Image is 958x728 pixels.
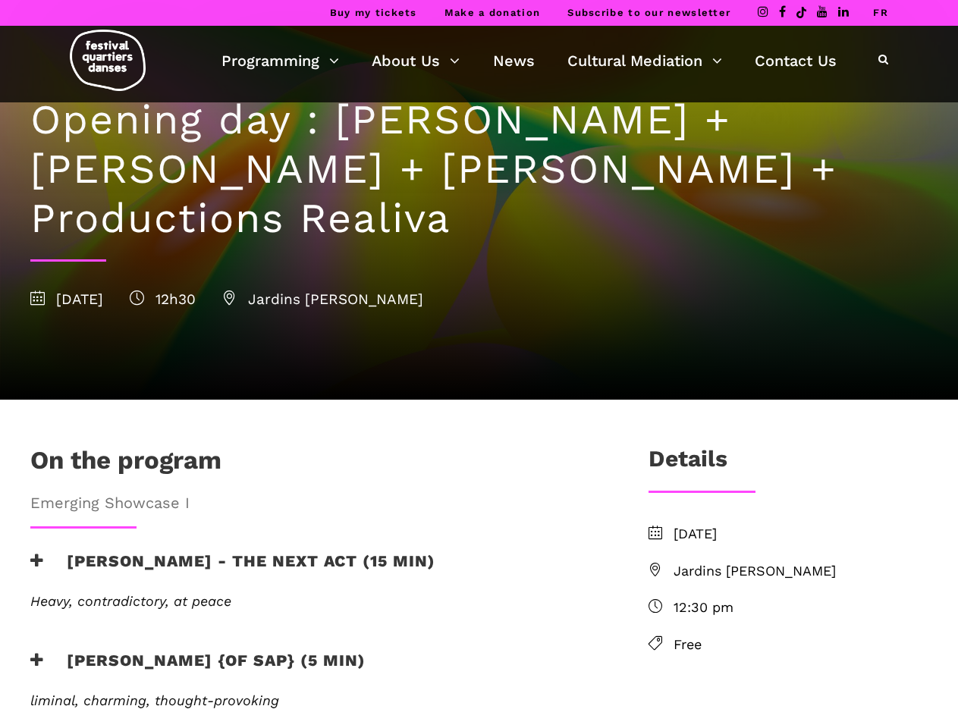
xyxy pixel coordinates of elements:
[30,290,103,308] span: [DATE]
[70,30,146,91] img: logo-fqd-med
[30,593,231,609] em: Heavy, contradictory, at peace
[674,523,928,545] span: [DATE]
[30,445,221,483] h1: On the program
[30,96,928,243] h1: Opening day : [PERSON_NAME] + [PERSON_NAME] + [PERSON_NAME] + Productions Realiva
[755,48,837,74] a: Contact Us
[674,560,928,582] span: Jardins [PERSON_NAME]
[567,7,730,18] a: Subscribe to our newsletter
[649,445,727,483] h3: Details
[493,48,535,74] a: News
[873,7,888,18] a: FR
[30,651,366,689] h3: [PERSON_NAME] {of sap} (5 min)
[330,7,417,18] a: Buy my tickets
[30,551,435,589] h3: [PERSON_NAME] - the next act (15 min)
[222,290,423,308] span: Jardins [PERSON_NAME]
[30,692,279,708] em: liminal, charming, thought-provoking
[567,48,722,74] a: Cultural Mediation
[674,597,928,619] span: 12:30 pm
[30,491,599,515] span: Emerging Showcase I
[444,7,541,18] a: Make a donation
[372,48,460,74] a: About Us
[130,290,196,308] span: 12h30
[221,48,339,74] a: Programming
[674,634,928,656] span: Free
